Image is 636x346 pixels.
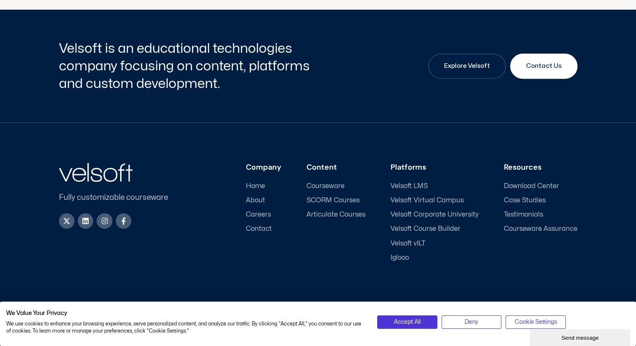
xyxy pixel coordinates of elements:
span: Velsoft Virtual Campus [391,196,464,204]
span: Velsoft LMS [391,182,428,190]
span: Contact Us [526,61,562,71]
span: Home [246,182,265,190]
a: Articulate Courses [307,211,365,219]
span: About [246,196,265,204]
a: Iglooo [391,254,479,262]
a: About [246,196,281,204]
a: Explore Velsoft [428,54,506,79]
p: We use cookies to enhance your browsing experience, serve personalized content, and analyze our t... [6,320,365,335]
span: Contact [246,225,272,233]
span: Download Center [504,182,559,190]
a: Testimonials [504,211,577,219]
span: Courseware [307,182,345,190]
a: Velsoft Virtual Campus [391,196,479,204]
h2: Velsoft is an educational technologies company focusing on content, platforms and custom developm... [59,40,316,92]
h3: Platforms [391,163,479,172]
a: Velsoft vILT [391,240,479,248]
a: Velsoft LMS [391,182,479,190]
a: Velsoft Course Builder [391,225,479,233]
a: Contact [246,225,281,233]
a: Case Studies [504,196,577,204]
a: Velsoft Corporate University [391,211,479,219]
h3: Resources [504,163,577,172]
span: Cookie Settings [514,318,557,327]
a: Download Center [504,182,577,190]
a: Courseware [307,182,365,190]
span: Iglooo [391,254,409,262]
a: SCORM Courses [307,196,365,204]
h3: Company [246,163,281,172]
h2: We Value Your Privacy [6,310,365,317]
a: Courseware Assurance [504,225,577,233]
span: SCORM Courses [307,196,360,204]
p: Fully customizable courseware [59,192,182,203]
a: Home [246,182,281,190]
span: Explore Velsoft [444,61,490,71]
span: Deny [465,318,478,327]
span: Velsoft vILT [391,240,425,248]
iframe: chat widget [530,328,632,346]
button: Adjust cookie preferences [506,315,565,329]
a: Contact Us [510,54,577,79]
span: Accept All [394,318,421,327]
span: Careers [246,211,271,219]
button: Deny all cookies [442,315,501,329]
span: Testimonials [504,211,543,219]
button: Accept all cookies [377,315,437,329]
h3: Content [307,163,365,172]
a: Careers [246,211,281,219]
span: Case Studies [504,196,546,204]
span: Velsoft Course Builder [391,225,460,233]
